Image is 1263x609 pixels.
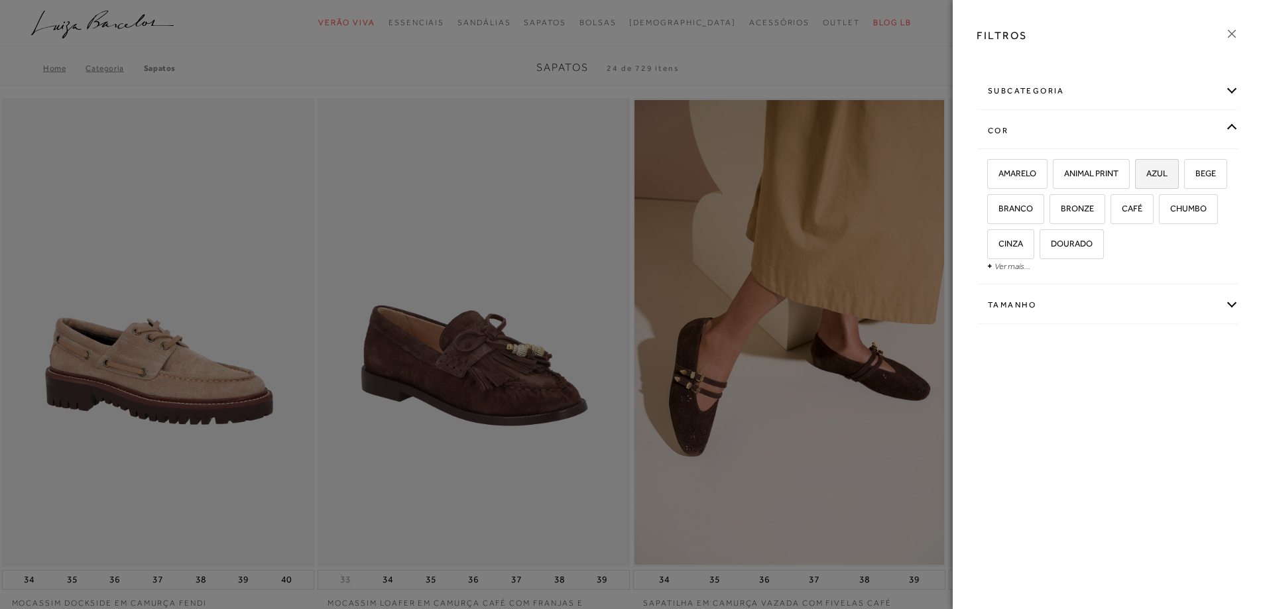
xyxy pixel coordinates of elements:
[1136,168,1168,178] span: AZUL
[977,288,1238,323] div: Tamanho
[1051,203,1094,213] span: BRONZE
[977,113,1238,148] div: cor
[989,203,1033,213] span: BRANCO
[977,28,1028,43] h3: FILTROS
[1054,168,1118,178] span: ANIMAL PRINT
[1182,169,1195,182] input: BEGE
[985,204,998,217] input: BRANCO
[1038,239,1051,252] input: DOURADO
[985,239,998,252] input: CINZA
[1109,204,1122,217] input: CAFÉ
[1051,169,1064,182] input: ANIMAL PRINT
[994,261,1030,271] a: Ver mais...
[1133,169,1146,182] input: AZUL
[1185,168,1216,178] span: BEGE
[1112,203,1142,213] span: CAFÉ
[1048,204,1061,217] input: BRONZE
[1157,204,1170,217] input: CHUMBO
[985,169,998,182] input: AMARELO
[987,260,992,271] span: +
[1160,203,1207,213] span: CHUMBO
[989,168,1036,178] span: AMARELO
[977,74,1238,109] div: subcategoria
[1041,239,1093,249] span: DOURADO
[989,239,1023,249] span: CINZA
